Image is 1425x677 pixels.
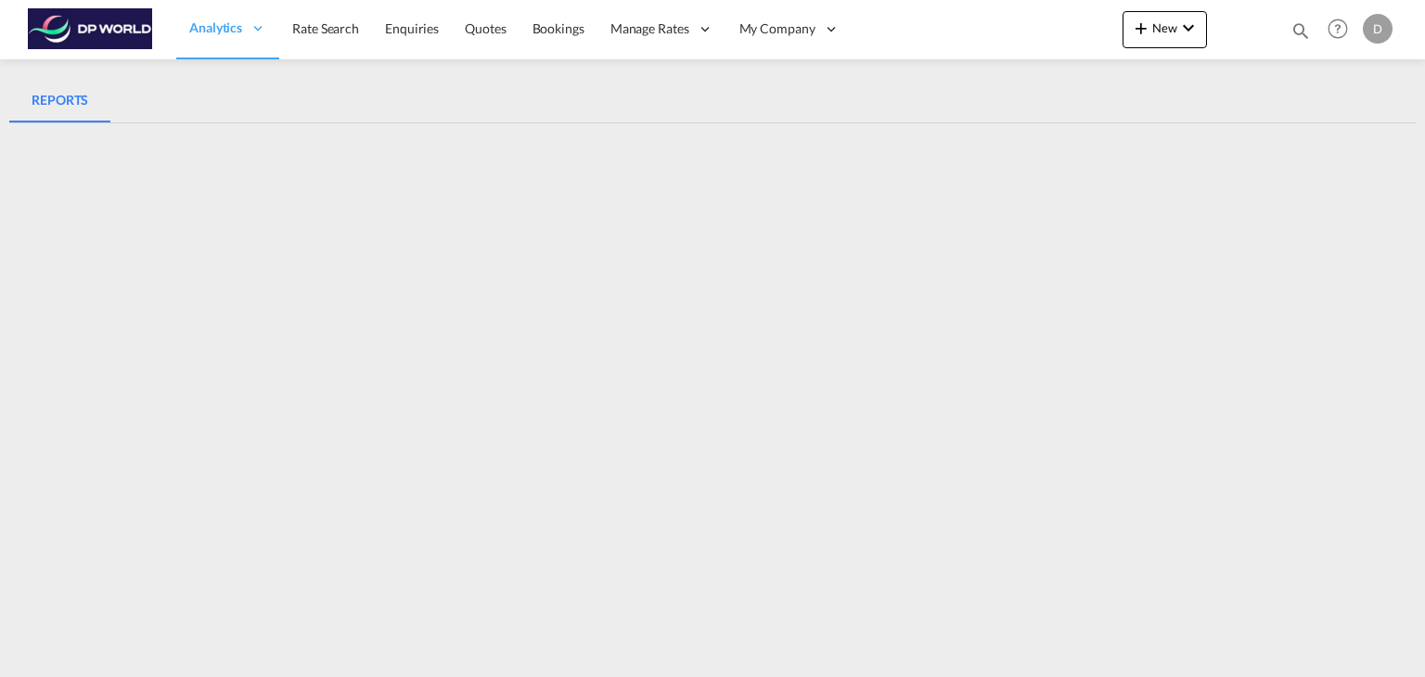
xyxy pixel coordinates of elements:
img: c08ca190194411f088ed0f3ba295208c.png [28,8,153,50]
div: Help [1322,13,1363,46]
span: Analytics [189,19,242,37]
span: Quotes [465,20,506,36]
span: Bookings [533,20,584,36]
div: icon-magnify [1290,20,1311,48]
div: D [1363,14,1393,44]
span: Rate Search [292,20,359,36]
div: REPORTS [32,89,88,111]
md-icon: icon-chevron-down [1177,17,1200,39]
span: My Company [739,19,815,38]
md-icon: icon-plus 400-fg [1130,17,1152,39]
md-icon: icon-magnify [1290,20,1311,41]
span: Help [1322,13,1354,45]
md-pagination-wrapper: Use the left and right arrow keys to navigate between tabs [9,78,110,122]
span: Enquiries [385,20,439,36]
span: New [1130,20,1200,35]
span: Manage Rates [610,19,689,38]
button: icon-plus 400-fgNewicon-chevron-down [1123,11,1207,48]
